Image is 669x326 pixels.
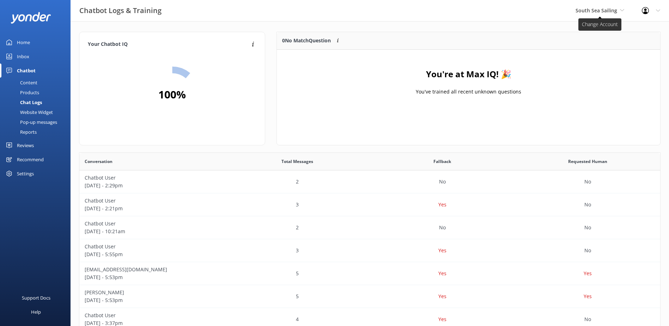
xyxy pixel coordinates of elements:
p: [DATE] - 5:53pm [85,273,219,281]
p: [PERSON_NAME] [85,289,219,296]
span: Total Messages [281,158,313,165]
a: Products [4,87,71,97]
span: South Sea Sailing [576,7,617,14]
div: Pop-up messages [4,117,57,127]
span: Fallback [433,158,451,165]
p: Yes [584,270,592,277]
p: 2 [296,224,299,231]
span: Requested Human [568,158,607,165]
div: row [79,285,660,308]
div: row [79,239,660,262]
div: grid [277,50,660,120]
p: Chatbot User [85,243,219,250]
p: No [439,178,446,186]
p: No [439,224,446,231]
p: Yes [438,201,446,209]
p: [DATE] - 5:53pm [85,296,219,304]
a: Reports [4,127,71,137]
a: Content [4,78,71,87]
p: 5 [296,270,299,277]
h4: Your Chatbot IQ [88,41,250,48]
p: Yes [438,292,446,300]
p: Chatbot User [85,197,219,205]
p: 2 [296,178,299,186]
div: row [79,262,660,285]
p: 5 [296,292,299,300]
div: Settings [17,167,34,181]
p: Yes [438,247,446,254]
div: Reports [4,127,37,137]
h4: You're at Max IQ! 🎉 [426,67,511,81]
p: [DATE] - 2:21pm [85,205,219,212]
p: 3 [296,247,299,254]
p: 3 [296,201,299,209]
div: Recommend [17,152,44,167]
div: row [79,170,660,193]
p: Chatbot User [85,174,219,182]
h3: Chatbot Logs & Training [79,5,162,16]
div: Home [17,35,30,49]
p: [EMAIL_ADDRESS][DOMAIN_NAME] [85,266,219,273]
div: Inbox [17,49,29,64]
div: Chat Logs [4,97,42,107]
div: Help [31,305,41,319]
div: Website Widget [4,107,53,117]
p: No [584,201,591,209]
p: 4 [296,315,299,323]
div: Chatbot [17,64,36,78]
div: row [79,193,660,216]
p: [DATE] - 5:55pm [85,250,219,258]
p: 0 No Match Question [282,37,331,44]
p: Yes [584,292,592,300]
a: Pop-up messages [4,117,71,127]
p: Yes [438,270,446,277]
div: Support Docs [22,291,50,305]
p: You've trained all recent unknown questions [416,88,521,96]
div: Content [4,78,37,87]
a: Chat Logs [4,97,71,107]
p: No [584,247,591,254]
p: No [584,315,591,323]
a: Website Widget [4,107,71,117]
p: No [584,224,591,231]
p: Chatbot User [85,220,219,228]
p: Yes [438,315,446,323]
p: No [584,178,591,186]
div: Reviews [17,138,34,152]
span: Conversation [85,158,112,165]
div: row [79,216,660,239]
div: Products [4,87,39,97]
img: yonder-white-logo.png [11,12,51,24]
h2: 100 % [158,86,186,103]
p: [DATE] - 10:21am [85,228,219,235]
p: Chatbot User [85,312,219,319]
p: [DATE] - 2:29pm [85,182,219,189]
